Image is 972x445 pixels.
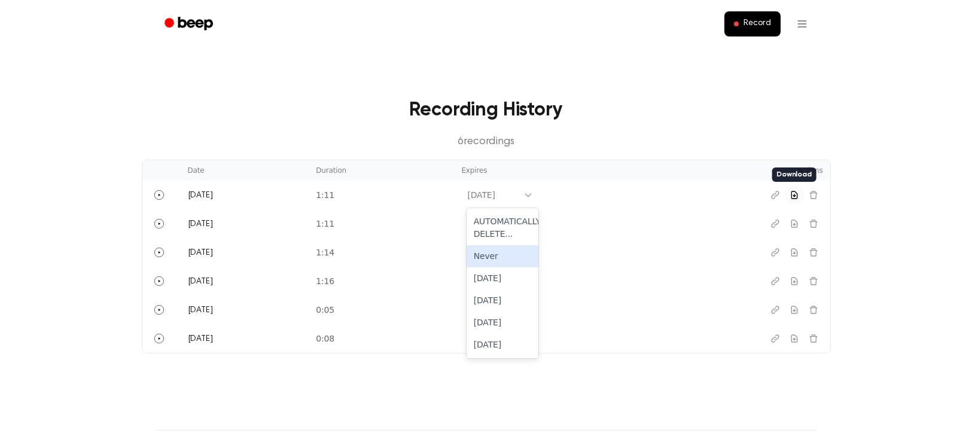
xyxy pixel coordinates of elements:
button: Delete recording [804,272,823,291]
button: Copy link [766,243,785,262]
button: Download recording [785,243,804,262]
button: Download recording [785,300,804,319]
button: Play [150,185,169,205]
span: [DATE] [188,249,213,257]
button: Download recording [785,272,804,291]
span: [DATE] [188,191,213,200]
th: Actions [735,160,830,181]
button: Delete recording [804,185,823,205]
span: Record [744,19,770,29]
span: [DATE] [188,278,213,286]
div: [DATE] [467,334,538,356]
th: Duration [309,160,454,181]
button: Play [150,243,169,262]
button: Delete recording [804,300,823,319]
button: Open menu [788,10,816,38]
td: 1:14 [309,238,454,267]
button: Delete recording [804,243,823,262]
button: Download recording [785,185,804,205]
button: Play [150,329,169,348]
div: [DATE] [467,289,538,312]
div: Never [467,245,538,267]
span: [DATE] [188,306,213,315]
th: Date [181,160,309,181]
th: Expires [454,160,734,181]
div: AUTOMATICALLY DELETE... [467,211,538,245]
span: [DATE] [188,220,213,228]
button: Play [150,300,169,319]
button: Play [150,272,169,291]
h3: Recording History [161,96,812,124]
td: 1:16 [309,267,454,295]
button: Play [150,214,169,233]
td: 1:11 [309,181,454,209]
button: Delete recording [804,329,823,348]
button: Delete recording [804,214,823,233]
button: Copy link [766,185,785,205]
p: 6 recording s [161,134,812,150]
button: Copy link [766,214,785,233]
div: [DATE] [467,267,538,289]
td: 0:08 [309,324,454,353]
div: [DATE] [467,189,517,202]
button: Copy link [766,329,785,348]
button: Record [724,11,780,36]
span: [DATE] [188,335,213,343]
button: Download recording [785,329,804,348]
button: Copy link [766,300,785,319]
a: Beep [156,13,224,36]
td: 1:11 [309,209,454,238]
button: Copy link [766,272,785,291]
div: [DATE] [467,312,538,334]
td: 0:05 [309,295,454,324]
button: Download recording [785,214,804,233]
